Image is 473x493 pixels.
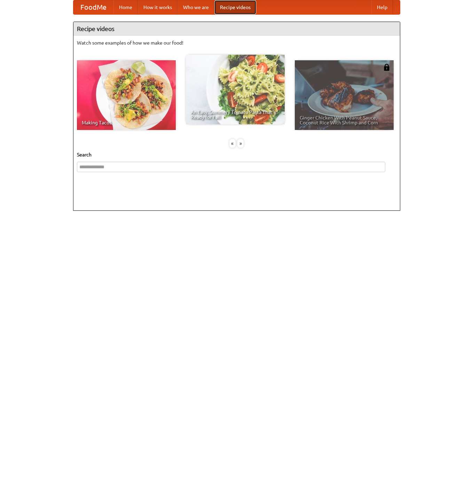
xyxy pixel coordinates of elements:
a: Home [113,0,138,14]
div: » [237,139,244,148]
a: Help [371,0,393,14]
a: Recipe videos [214,0,256,14]
a: How it works [138,0,178,14]
a: Who we are [178,0,214,14]
img: 483408.png [383,64,390,71]
div: « [229,139,236,148]
span: Making Tacos [82,120,171,125]
h4: Recipe videos [73,22,400,36]
a: FoodMe [73,0,113,14]
p: Watch some examples of how we make our food! [77,39,396,46]
h5: Search [77,151,396,158]
a: Making Tacos [77,60,176,130]
a: An Easy, Summery Tomato Pasta That's Ready for Fall [186,55,285,124]
span: An Easy, Summery Tomato Pasta That's Ready for Fall [191,110,280,120]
